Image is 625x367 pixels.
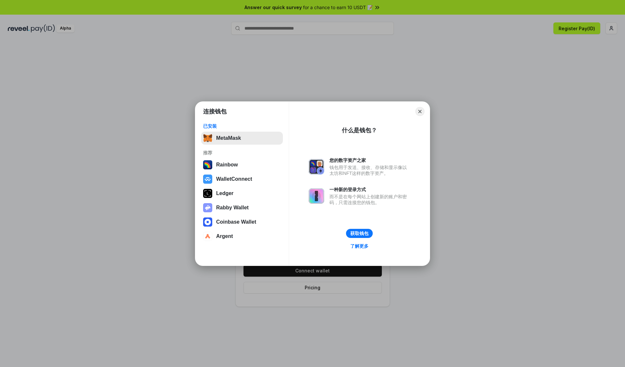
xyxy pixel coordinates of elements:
[203,217,212,227] img: svg+xml,%3Csvg%20width%3D%2228%22%20height%3D%2228%22%20viewBox%3D%220%200%2028%2028%22%20fill%3D...
[201,132,283,145] button: MetaMask
[346,242,372,250] a: 了解更多
[329,194,410,205] div: 而不是在每个网站上创建新的账户和密码，只需连接您的钱包。
[216,205,249,211] div: Rabby Wallet
[201,216,283,229] button: Coinbase Wallet
[203,123,281,129] div: 已安装
[216,219,256,225] div: Coinbase Wallet
[203,134,212,143] img: svg+xml,%3Csvg%20fill%3D%22none%22%20height%3D%2233%22%20viewBox%3D%220%200%2035%2033%22%20width%...
[216,190,233,196] div: Ledger
[203,108,227,115] h1: 连接钱包
[203,203,212,212] img: svg+xml,%3Csvg%20xmlns%3D%22http%3A%2F%2Fwww.w3.org%2F2000%2Fsvg%22%20fill%3D%22none%22%20viewBox...
[415,107,424,116] button: Close
[216,162,238,168] div: Rainbow
[201,230,283,243] button: Argent
[203,232,212,241] img: svg+xml,%3Csvg%20width%3D%2228%22%20height%3D%2228%22%20viewBox%3D%220%200%2028%2028%22%20fill%3D...
[350,243,368,249] div: 了解更多
[342,126,377,134] div: 什么是钱包？
[203,175,212,184] img: svg+xml,%3Csvg%20width%3D%2228%22%20height%3D%2228%22%20viewBox%3D%220%200%2028%2028%22%20fill%3D...
[216,176,252,182] div: WalletConnect
[203,150,281,156] div: 推荐
[350,230,368,236] div: 获取钱包
[346,229,373,238] button: 获取钱包
[203,160,212,169] img: svg+xml,%3Csvg%20width%3D%22120%22%20height%3D%22120%22%20viewBox%3D%220%200%20120%20120%22%20fil...
[216,233,233,239] div: Argent
[201,173,283,186] button: WalletConnect
[309,159,324,175] img: svg+xml,%3Csvg%20xmlns%3D%22http%3A%2F%2Fwww.w3.org%2F2000%2Fsvg%22%20fill%3D%22none%22%20viewBox...
[329,157,410,163] div: 您的数字资产之家
[329,187,410,192] div: 一种新的登录方式
[203,189,212,198] img: svg+xml,%3Csvg%20xmlns%3D%22http%3A%2F%2Fwww.w3.org%2F2000%2Fsvg%22%20width%3D%2228%22%20height%3...
[201,158,283,171] button: Rainbow
[216,135,241,141] div: MetaMask
[201,201,283,214] button: Rabby Wallet
[329,164,410,176] div: 钱包用于发送、接收、存储和显示像以太坊和NFT这样的数字资产。
[309,188,324,204] img: svg+xml,%3Csvg%20xmlns%3D%22http%3A%2F%2Fwww.w3.org%2F2000%2Fsvg%22%20fill%3D%22none%22%20viewBox...
[201,187,283,200] button: Ledger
